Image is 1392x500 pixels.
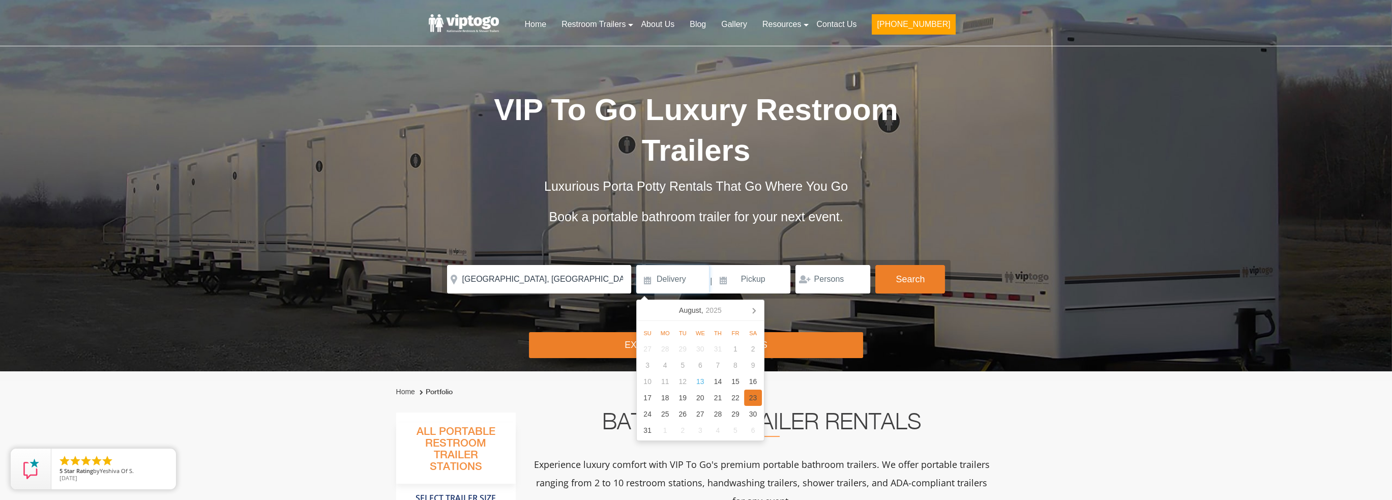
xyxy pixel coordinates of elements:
span: Yeshiva Of S. [100,467,134,475]
div: 24 [639,406,657,422]
img: Review Rating [21,459,41,479]
div: 6 [691,357,709,373]
div: 28 [656,341,674,357]
div: Fr [727,327,745,339]
li:  [69,455,81,467]
div: 23 [744,390,762,406]
div: 5 [727,422,745,438]
div: 5 [674,357,692,373]
div: Su [639,327,657,339]
div: 2 [674,422,692,438]
div: 11 [656,373,674,390]
div: 7 [709,357,727,373]
div: 28 [709,406,727,422]
div: 17 [639,390,657,406]
div: 21 [709,390,727,406]
div: 10 [639,373,657,390]
div: 4 [656,357,674,373]
span: by [60,468,168,475]
div: 27 [639,341,657,357]
h3: All Portable Restroom Trailer Stations [396,423,516,484]
button: [PHONE_NUMBER] [872,14,955,35]
li:  [91,455,103,467]
div: 31 [709,341,727,357]
a: Home [396,388,415,396]
span: [DATE] [60,474,77,482]
li:  [101,455,113,467]
div: 8 [727,357,745,373]
span: Star Rating [64,467,93,475]
div: 25 [656,406,674,422]
a: Contact Us [809,13,864,36]
div: 19 [674,390,692,406]
div: 30 [744,406,762,422]
input: Pickup [714,265,791,293]
div: 14 [709,373,727,390]
a: Resources [755,13,809,36]
div: 9 [744,357,762,373]
a: Gallery [714,13,755,36]
div: 26 [674,406,692,422]
a: Home [517,13,554,36]
input: Persons [795,265,870,293]
div: 15 [727,373,745,390]
span: | [710,265,712,298]
div: 1 [656,422,674,438]
a: Blog [682,13,714,36]
div: 31 [639,422,657,438]
div: 27 [691,406,709,422]
div: 29 [727,406,745,422]
div: 18 [656,390,674,406]
div: August, [675,302,726,318]
input: Where do you need your restroom? [447,265,631,293]
div: 12 [674,373,692,390]
a: Restroom Trailers [554,13,633,36]
div: 3 [639,357,657,373]
button: Search [875,265,945,293]
div: 29 [674,341,692,357]
div: We [692,327,709,339]
div: 20 [691,390,709,406]
a: About Us [633,13,682,36]
div: 13 [691,373,709,390]
li:  [80,455,92,467]
div: 2 [744,341,762,357]
div: 22 [727,390,745,406]
i: 2025 [705,304,721,316]
span: 5 [60,467,63,475]
div: 6 [744,422,762,438]
span: Book a portable bathroom trailer for your next event. [549,210,843,224]
div: 4 [709,422,727,438]
div: Th [709,327,727,339]
li:  [58,455,71,467]
div: 16 [744,373,762,390]
div: Sa [744,327,762,339]
div: 1 [727,341,745,357]
span: Luxurious Porta Potty Rentals That Go Where You Go [544,179,848,193]
span: VIP To Go Luxury Restroom Trailers [494,93,898,167]
div: Mo [656,327,674,339]
div: 30 [691,341,709,357]
div: Explore Restroom Trailers [529,332,863,358]
li: Portfolio [417,386,453,398]
h2: Bathroom Trailer Rentals [529,413,994,437]
input: Delivery [636,265,709,293]
div: Tu [674,327,692,339]
div: 3 [691,422,709,438]
a: [PHONE_NUMBER] [864,13,963,41]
